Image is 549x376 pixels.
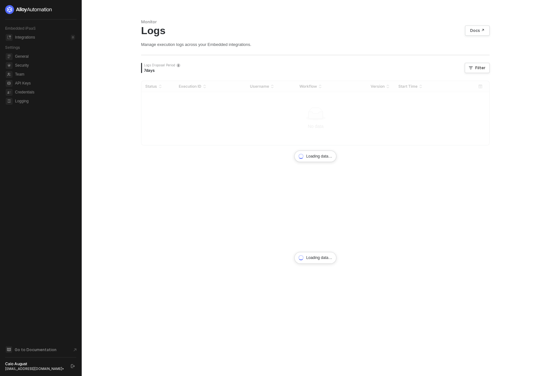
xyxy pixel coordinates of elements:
span: Settings [5,45,20,50]
a: Knowledge Base [5,346,77,353]
div: Logs Disposal Period [144,63,180,67]
div: Monitor [141,19,490,25]
div: Filter [475,65,485,70]
div: Docs ↗ [470,28,485,33]
span: document-arrow [72,347,78,353]
div: 0 [71,35,75,40]
a: logo [5,5,76,14]
span: API Keys [15,79,75,87]
span: integrations [6,34,12,41]
div: 7 days [144,68,180,73]
div: Integrations [15,35,35,40]
div: Caio August [5,361,65,366]
span: documentation [6,346,12,353]
span: Go to Documentation [15,347,56,352]
a: Docs ↗ [465,26,490,36]
div: Manage execution logs across your Embedded integrations. [141,42,490,47]
span: logout [71,364,75,368]
span: Team [15,70,75,78]
img: logo [5,5,52,14]
span: security [6,62,12,69]
div: Loading data… [294,252,336,264]
span: logging [6,98,12,105]
span: General [15,53,75,60]
div: [EMAIL_ADDRESS][DOMAIN_NAME] • [5,366,65,371]
span: api-key [6,80,12,87]
span: Credentials [15,88,75,96]
span: general [6,53,12,60]
span: Embedded iPaaS [5,26,36,31]
span: Security [15,62,75,69]
span: Logging [15,97,75,105]
div: Logs [141,25,490,37]
button: Filter [465,63,490,73]
span: team [6,71,12,78]
span: credentials [6,89,12,96]
div: Loading data… [294,151,336,162]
